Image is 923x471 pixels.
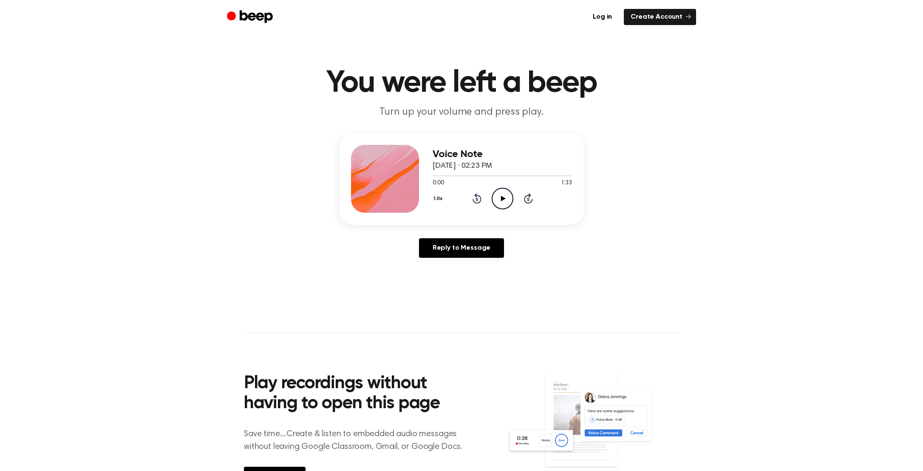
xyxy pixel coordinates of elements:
[433,149,572,160] h3: Voice Note
[624,9,696,25] a: Create Account
[586,9,619,25] a: Log in
[433,179,444,188] span: 0:00
[433,192,446,206] button: 1.0x
[244,428,473,453] p: Save time....Create & listen to embedded audio messages without leaving Google Classroom, Gmail, ...
[561,179,572,188] span: 1:33
[419,238,504,258] a: Reply to Message
[433,162,492,170] span: [DATE] · 02:23 PM
[244,68,679,99] h1: You were left a beep
[298,105,625,119] p: Turn up your volume and press play.
[227,9,275,25] a: Beep
[244,374,473,414] h2: Play recordings without having to open this page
